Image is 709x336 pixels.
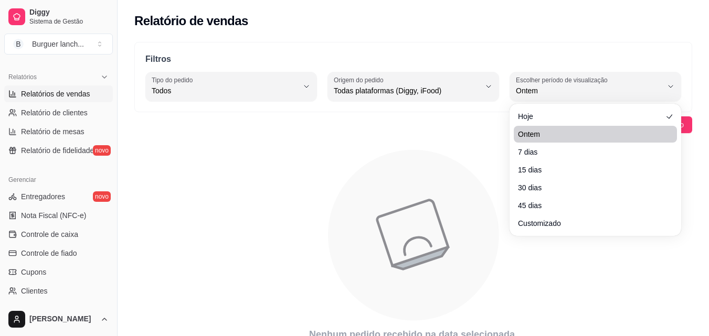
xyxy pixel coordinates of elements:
[21,126,84,137] span: Relatório de mesas
[518,111,662,122] span: Hoje
[21,267,46,277] span: Cupons
[21,89,90,99] span: Relatórios de vendas
[29,8,109,17] span: Diggy
[21,248,77,258] span: Controle de fiado
[4,171,113,188] div: Gerenciar
[134,144,692,327] div: animation
[21,229,78,240] span: Controle de caixa
[21,286,48,296] span: Clientes
[516,75,611,84] label: Escolher período de visualização
[518,182,662,193] span: 30 dias
[334,75,387,84] label: Origem do pedido
[518,165,662,175] span: 15 dias
[21,191,65,202] span: Entregadores
[516,85,662,96] span: Ontem
[29,315,96,324] span: [PERSON_NAME]
[13,39,24,49] span: B
[21,107,88,118] span: Relatório de clientes
[134,13,248,29] h2: Relatório de vendas
[145,53,681,66] p: Filtros
[334,85,480,96] span: Todas plataformas (Diggy, iFood)
[29,17,109,26] span: Sistema de Gestão
[518,200,662,211] span: 45 dias
[152,75,196,84] label: Tipo do pedido
[152,85,298,96] span: Todos
[518,129,662,139] span: Ontem
[518,147,662,157] span: 7 dias
[32,39,84,49] div: Burguer lanch ...
[4,34,113,55] button: Select a team
[8,73,37,81] span: Relatórios
[21,210,86,221] span: Nota Fiscal (NFC-e)
[518,218,662,229] span: Customizado
[21,145,94,156] span: Relatório de fidelidade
